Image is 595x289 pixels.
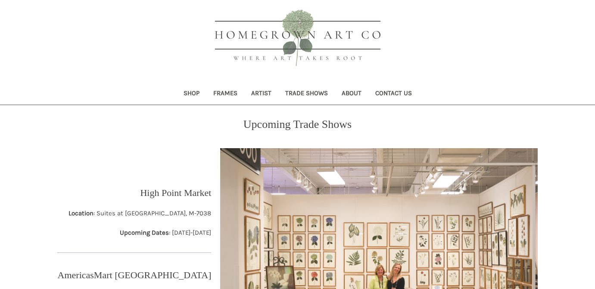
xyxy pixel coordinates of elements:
[243,116,352,133] p: Upcoming Trade Shows
[140,186,211,200] p: High Point Market
[278,84,335,105] a: Trade Shows
[177,84,206,105] a: Shop
[335,84,368,105] a: About
[368,84,419,105] a: Contact Us
[206,84,244,105] a: Frames
[69,228,211,238] p: : [DATE]-[DATE]
[69,209,93,217] strong: Location
[244,84,278,105] a: Artist
[120,229,169,236] strong: Upcoming Dates
[69,208,211,218] p: : Suites at [GEOGRAPHIC_DATA], M-7038
[58,268,212,282] p: AmericasMart [GEOGRAPHIC_DATA]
